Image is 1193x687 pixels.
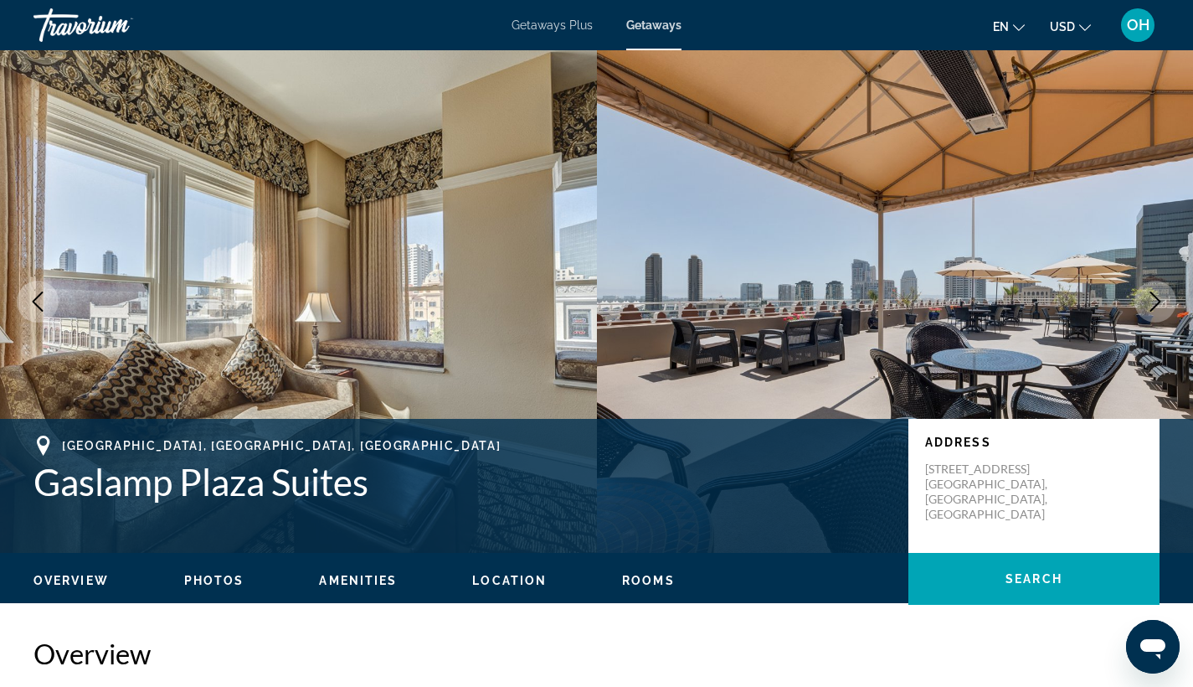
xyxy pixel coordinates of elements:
[62,439,501,452] span: [GEOGRAPHIC_DATA], [GEOGRAPHIC_DATA], [GEOGRAPHIC_DATA]
[319,573,397,588] button: Amenities
[925,436,1143,449] p: Address
[626,18,681,32] a: Getaways
[925,462,1059,522] p: [STREET_ADDRESS] [GEOGRAPHIC_DATA], [GEOGRAPHIC_DATA], [GEOGRAPHIC_DATA]
[908,553,1160,605] button: Search
[184,574,244,587] span: Photos
[33,460,892,504] h1: Gaslamp Plaza Suites
[319,574,397,587] span: Amenities
[1127,17,1149,34] span: OH
[993,14,1025,39] button: Change language
[1050,14,1091,39] button: Change currency
[472,574,547,587] span: Location
[33,574,109,587] span: Overview
[1126,620,1180,674] iframe: Button to launch messaging window
[33,573,109,588] button: Overview
[33,3,201,47] a: Travorium
[33,637,1160,670] h2: Overview
[17,281,59,323] button: Previous image
[993,20,1009,34] span: en
[1134,281,1176,323] button: Next image
[1005,572,1062,586] span: Search
[1050,20,1075,34] span: USD
[622,573,675,588] button: Rooms
[184,573,244,588] button: Photos
[622,574,675,587] span: Rooms
[1116,8,1160,43] button: User Menu
[472,573,547,588] button: Location
[512,18,593,32] a: Getaways Plus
